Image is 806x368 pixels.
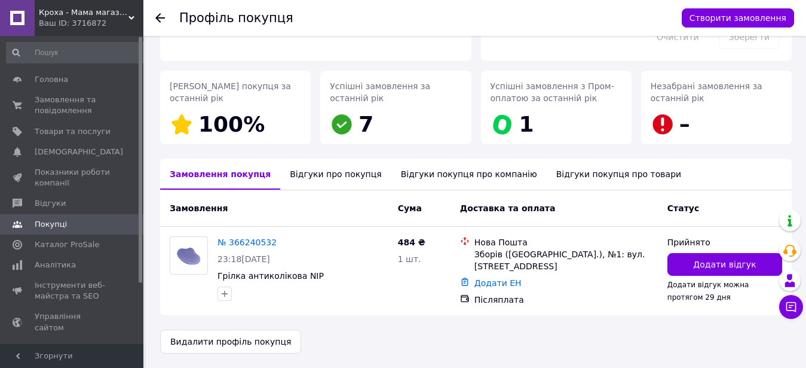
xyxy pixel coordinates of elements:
[39,7,128,18] span: Кроха - Мама магазин дитячих товарів
[39,18,143,29] div: Ваш ID: 3716872
[460,203,556,213] span: Доставка та оплата
[679,112,690,136] span: –
[35,147,123,157] span: [DEMOGRAPHIC_DATA]
[358,112,373,136] span: 7
[198,112,265,136] span: 100%
[35,198,66,209] span: Відгуки
[667,281,749,301] span: Додати відгук можна протягом 29 дня
[35,95,111,116] span: Замовлення та повідомлення
[474,294,658,306] div: Післяплата
[160,159,280,190] div: Замовлення покупця
[170,246,207,265] img: Фото товару
[35,167,111,188] span: Показники роботи компанії
[519,112,534,136] span: 1
[547,159,691,190] div: Відгуки покупця про товари
[280,159,391,190] div: Відгуки про покупця
[35,260,76,270] span: Аналітика
[391,159,547,190] div: Відгуки покупця про компанію
[474,236,658,248] div: Нова Пошта
[217,254,270,264] span: 23:18[DATE]
[693,258,756,270] span: Додати відгук
[667,253,782,276] button: Додати відгук
[35,311,111,333] span: Управління сайтом
[35,74,68,85] span: Головна
[651,81,762,103] span: Незабрані замовлення за останній рік
[170,236,208,275] a: Фото товару
[179,11,293,25] h1: Профіль покупця
[398,203,422,213] span: Cума
[330,81,430,103] span: Успішні замовлення за останній рік
[667,236,782,248] div: Прийнято
[217,238,277,247] a: № 366240532
[217,271,324,281] a: Грілка антиколікова NIP
[398,254,421,264] span: 1 шт.
[35,343,111,364] span: Гаманець компанії
[170,203,228,213] span: Замовлення
[474,278,522,288] a: Додати ЕН
[170,81,291,103] span: [PERSON_NAME] покупця за останній рік
[779,295,803,319] button: Чат з покупцем
[35,219,67,230] span: Покупці
[35,239,99,250] span: Каталог ProSale
[35,280,111,302] span: Інструменти веб-майстра та SEO
[667,203,699,213] span: Статус
[6,42,148,63] input: Пошук
[491,81,614,103] span: Успішні замовлення з Пром-оплатою за останній рік
[474,248,658,272] div: Зборів ([GEOGRAPHIC_DATA].), №1: вул. [STREET_ADDRESS]
[682,8,794,28] button: Створити замовлення
[398,238,425,247] span: 484 ₴
[35,126,111,137] span: Товари та послуги
[160,330,301,354] button: Видалити профіль покупця
[155,12,165,24] div: Повернутися назад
